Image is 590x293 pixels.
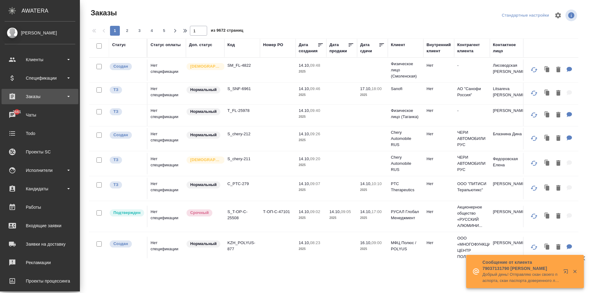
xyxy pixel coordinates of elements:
button: Открыть в новой вкладке [560,265,574,280]
p: Срочный [190,210,209,216]
a: Заявки на доставку [2,236,78,252]
button: Клонировать [541,132,553,145]
p: Сообщение от клиента 79037131790 [PERSON_NAME] [482,259,559,271]
p: Нормальный [190,132,217,138]
p: 14.10, [299,132,310,136]
div: Чаты [5,110,75,120]
button: Клонировать [541,64,553,76]
p: ООО «МНОГОФУНКЦИОНАЛЬНЫЙ ЦЕНТР ПОЛЮС» [457,235,487,260]
p: 16.10, [360,240,372,245]
p: 2025 [299,137,323,143]
button: Удалить [553,64,564,76]
p: Нет [427,156,451,162]
p: 14.10, [299,240,310,245]
td: Нет спецификации [147,105,186,126]
div: Статус по умолчанию для стандартных заказов [186,240,221,248]
td: Нет спецификации [147,59,186,81]
p: Нормальный [190,241,217,247]
td: Нет спецификации [147,178,186,199]
button: Клонировать [541,87,553,100]
p: S_chery-212 [227,131,257,137]
div: Внутренний клиент [427,42,451,54]
span: из 9672 страниц [211,27,243,36]
div: Доп. статус [189,42,212,48]
button: 2 [122,26,132,36]
a: Todo [2,126,78,141]
td: Т-ОП-С-47101 [260,206,296,227]
span: 4 [147,28,157,34]
p: - [457,62,487,69]
a: 2661Чаты [2,107,78,123]
p: Физическое лицо (Таганка) [391,108,420,120]
p: ТЗ [113,87,118,93]
p: T_FL-25978 [227,108,257,114]
a: Входящие заявки [2,218,78,233]
p: 14.10, [299,156,310,161]
button: Обновить [527,86,541,101]
p: Подтвержден [113,210,140,216]
div: Выставляет КМ при отправке заказа на расчет верстке (для тикета) или для уточнения сроков на прои... [109,86,144,94]
button: Обновить [527,156,541,171]
p: Создан [113,63,128,69]
div: Код [227,42,235,48]
td: Блазнина Дина [490,128,525,149]
div: AWATERA [22,5,80,17]
p: KZH_POLYUS-877 [227,240,257,252]
td: Нет спецификации [147,206,186,227]
button: Закрыть [568,269,581,274]
p: 14.10, [329,209,341,214]
div: Клиенты [5,55,75,64]
div: Выставляется автоматически при создании заказа [109,131,144,139]
p: 2025 [299,114,323,120]
div: Статус по умолчанию для стандартных заказов [186,108,221,116]
div: Контрагент клиента [457,42,487,54]
div: Статус по умолчанию для стандартных заказов [186,181,221,189]
p: Нет [427,209,451,215]
td: Нет спецификации [147,153,186,174]
div: Статус по умолчанию для стандартных заказов [186,131,221,139]
button: Удалить [553,157,564,170]
div: Кандидаты [5,184,75,193]
p: 2025 [299,162,323,168]
p: 14.10, [360,181,372,186]
p: РУСАЛ Глобал Менеджмент [391,209,420,221]
p: 2025 [360,215,385,221]
span: 3 [135,28,144,34]
p: 2025 [299,215,323,221]
p: ЧЕРИ АВТОМОБИЛИ РУС [457,129,487,148]
td: [PERSON_NAME] [490,206,525,227]
p: PTC Therapeutics [391,181,420,193]
div: Выставляет КМ при отправке заказа на расчет верстке (для тикета) или для уточнения сроков на прои... [109,156,144,164]
button: Клонировать [541,241,553,254]
p: C_PTC-279 [227,181,257,187]
div: [PERSON_NAME] [5,30,75,36]
p: ТЗ [113,157,118,163]
p: 2025 [299,69,323,75]
p: 09:46 [310,86,320,91]
p: 08:23 [310,240,320,245]
p: S_SNF-6961 [227,86,257,92]
div: Выставляется автоматически, если на указанный объем услуг необходимо больше времени в стандартном... [186,209,221,217]
p: Добрый день! Отправляю скан своего паспорта, скан паспорта доверенного лица, скан первой страницы ге [482,271,559,284]
div: Работы [5,203,75,212]
td: [PERSON_NAME] [490,105,525,126]
p: 2025 [299,246,323,252]
p: МФЦ Полюс / POLYUS [391,240,420,252]
div: Проекты процессинга [5,276,75,286]
td: Федоровская Елена [490,153,525,174]
button: Удалить [553,132,564,145]
p: 2025 [299,92,323,98]
p: Нормальный [190,182,217,188]
button: Клонировать [541,210,553,223]
p: Chery Automobile RUS [391,154,420,173]
p: [DEMOGRAPHIC_DATA] [190,63,221,69]
p: ТЗ [113,182,118,188]
p: ТЗ [113,109,118,115]
a: Проекты процессинга [2,273,78,289]
p: 09:40 [310,108,320,113]
p: 2025 [329,215,354,221]
button: Обновить [527,62,541,77]
p: 09:00 [372,240,382,245]
span: 5 [159,28,169,34]
button: Удалить [553,182,564,195]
